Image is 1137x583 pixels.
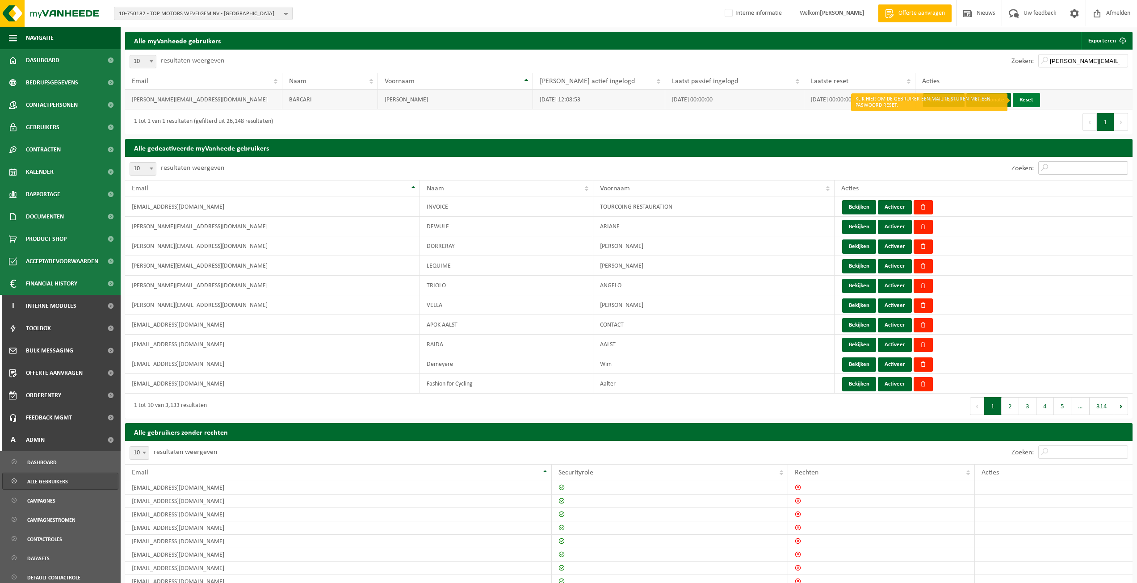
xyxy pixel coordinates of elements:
button: Bekijken [842,357,876,372]
td: [DATE] 00:00:00 [665,90,804,109]
td: TRIOLO [420,276,593,295]
span: Contracten [26,138,61,161]
button: Activeer [878,377,912,391]
td: ANGELO [593,276,835,295]
span: Acceptatievoorwaarden [26,250,98,273]
span: Email [132,469,148,476]
span: I [9,295,17,317]
span: Voornaam [385,78,415,85]
span: 10 [130,447,149,459]
td: [PERSON_NAME][EMAIL_ADDRESS][DOMAIN_NAME] [125,295,420,315]
span: Dashboard [26,49,59,71]
span: [PERSON_NAME] actief ingelogd [540,78,635,85]
button: Activeer [878,220,912,234]
span: Laatste reset [811,78,848,85]
span: Contactpersonen [26,94,78,116]
button: Activeer [878,357,912,372]
td: [PERSON_NAME][EMAIL_ADDRESS][DOMAIN_NAME] [125,276,420,295]
td: Fashion for Cycling [420,374,593,394]
button: Bekijken [842,220,876,234]
strong: [PERSON_NAME] [820,10,864,17]
button: 4 [1036,397,1054,415]
button: 314 [1090,397,1114,415]
span: Orderentry Goedkeuring [26,384,101,407]
span: Kalender [26,161,54,183]
a: Datasets [2,549,118,566]
button: Activeer [878,200,912,214]
a: Exporteren [1081,32,1132,50]
td: [PERSON_NAME] [593,295,835,315]
td: LEQUIME [420,256,593,276]
a: Instellingen [923,93,965,107]
a: Reset [1013,93,1040,107]
button: Previous [970,397,984,415]
span: Bulk Messaging [26,340,73,362]
span: Securityrole [558,469,593,476]
button: Bekijken [842,239,876,254]
td: Wim [593,354,835,374]
button: Bekijken [842,377,876,391]
span: Rapportage [26,183,60,206]
span: A [9,429,17,451]
td: [PERSON_NAME][EMAIL_ADDRESS][DOMAIN_NAME] [125,236,420,256]
a: Contactroles [2,530,118,547]
td: [EMAIL_ADDRESS][DOMAIN_NAME] [125,197,420,217]
td: [PERSON_NAME][EMAIL_ADDRESS][DOMAIN_NAME] [125,217,420,236]
span: Offerte aanvragen [896,9,947,18]
td: RAIDA [420,335,593,354]
span: Campagnes [27,492,55,509]
h2: Alle gebruikers zonder rechten [125,423,1133,440]
label: resultaten weergeven [161,57,224,64]
span: Rechten [795,469,818,476]
span: 10 [130,55,156,68]
td: BARCARI [282,90,378,109]
span: Offerte aanvragen [26,362,83,384]
td: [PERSON_NAME] [378,90,533,109]
button: Activeer [878,259,912,273]
button: 1 [984,397,1002,415]
span: … [1071,397,1090,415]
span: Naam [427,185,444,192]
td: [DATE] 00:00:00 [804,90,915,109]
button: Next [1114,397,1128,415]
a: Dashboard [2,453,118,470]
button: 1 [1097,113,1114,131]
button: Bekijken [842,279,876,293]
span: Contactroles [27,531,62,548]
span: Laatst passief ingelogd [672,78,738,85]
td: [PERSON_NAME] [593,256,835,276]
td: [PERSON_NAME][EMAIL_ADDRESS][DOMAIN_NAME] [125,90,282,109]
span: Navigatie [26,27,54,49]
span: Interne modules [26,295,76,317]
td: DORRERAY [420,236,593,256]
span: Toolbox [26,317,51,340]
td: [EMAIL_ADDRESS][DOMAIN_NAME] [125,495,552,508]
span: 10 [130,162,156,176]
button: 3 [1019,397,1036,415]
span: Gebruikers [26,116,59,138]
span: Campagnestromen [27,512,76,528]
button: Bekijken [842,318,876,332]
td: [PERSON_NAME] [593,236,835,256]
button: Previous [1082,113,1097,131]
span: Feedback MGMT [26,407,72,429]
span: Acties [982,469,999,476]
td: [EMAIL_ADDRESS][DOMAIN_NAME] [125,354,420,374]
label: resultaten weergeven [154,449,217,456]
label: Zoeken: [1011,58,1034,65]
button: 10-750182 - TOP MOTORS WEVELGEM NV - [GEOGRAPHIC_DATA] [114,7,293,20]
td: Demeyere [420,354,593,374]
a: Campagnes [2,492,118,509]
span: Product Shop [26,228,67,250]
label: resultaten weergeven [161,164,224,172]
td: [EMAIL_ADDRESS][DOMAIN_NAME] [125,535,552,548]
button: Activeer [878,338,912,352]
span: Datasets [27,550,50,567]
button: Activeer [878,298,912,313]
td: AALST [593,335,835,354]
td: [EMAIL_ADDRESS][DOMAIN_NAME] [125,508,552,521]
button: Bekijken [842,298,876,313]
td: [EMAIL_ADDRESS][DOMAIN_NAME] [125,521,552,535]
span: Documenten [26,206,64,228]
span: Email [132,78,148,85]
